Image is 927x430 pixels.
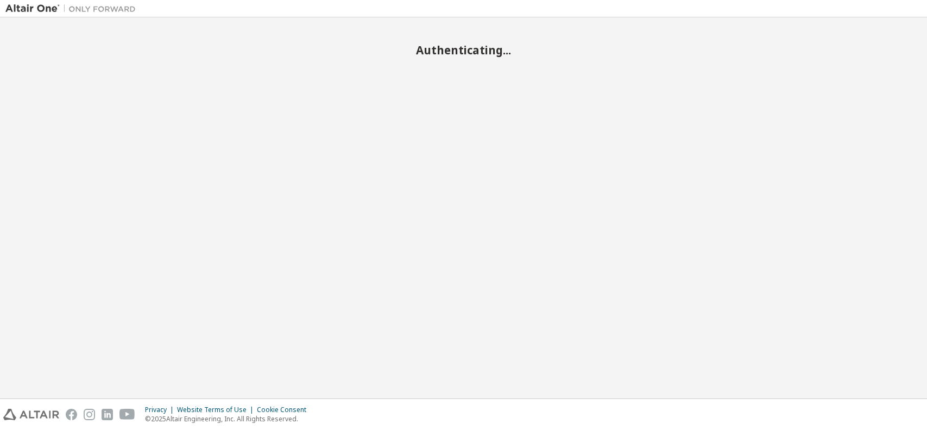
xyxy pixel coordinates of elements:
[145,406,177,414] div: Privacy
[5,3,141,14] img: Altair One
[257,406,313,414] div: Cookie Consent
[102,409,113,420] img: linkedin.svg
[66,409,77,420] img: facebook.svg
[84,409,95,420] img: instagram.svg
[119,409,135,420] img: youtube.svg
[145,414,313,423] p: © 2025 Altair Engineering, Inc. All Rights Reserved.
[3,409,59,420] img: altair_logo.svg
[5,43,922,57] h2: Authenticating...
[177,406,257,414] div: Website Terms of Use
